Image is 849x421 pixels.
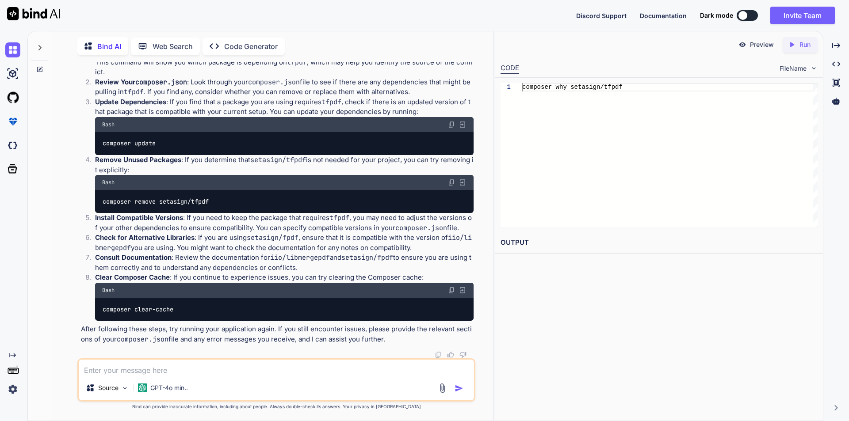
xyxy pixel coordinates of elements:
[117,335,168,344] code: composer.json
[95,57,474,77] p: This command will show you which package is depending on , which may help you identify the source...
[95,213,474,233] p: : If you need to keep the package that requires , you may need to adjust the versions of your oth...
[495,232,823,253] h2: OUTPUT
[121,384,129,392] img: Pick Models
[447,351,454,358] img: like
[102,305,174,314] code: composer clear-cache
[329,213,349,222] code: tfpdf
[5,42,20,57] img: chat
[448,287,455,294] img: copy
[5,382,20,397] img: settings
[799,40,811,49] p: Run
[5,114,20,129] img: premium
[247,233,298,242] code: setasign/fpdf
[640,12,687,19] span: Documentation
[95,253,474,273] p: : Review the documentation for and to ensure you are using them correctly and to understand any d...
[153,41,193,52] p: Web Search
[459,178,467,186] img: Open in Browser
[770,7,835,24] button: Invite Team
[138,383,147,392] img: GPT-4o mini
[95,156,181,164] strong: Remove Unused Packages
[321,98,341,106] code: tfpdf
[248,78,300,87] code: composer.json
[270,253,330,262] code: iio/libmergepdf
[501,83,511,91] div: 1
[640,11,687,20] button: Documentation
[95,97,474,117] p: : If you find that a package you are using requires , check if there is an updated version of tha...
[750,40,774,49] p: Preview
[77,403,475,410] p: Bind can provide inaccurate information, including about people. Always double-check its answers....
[95,78,187,86] strong: Review Your
[455,384,463,393] img: icon
[95,253,172,262] strong: Consult Documentation
[437,383,447,393] img: attachment
[95,273,474,283] p: : If you continue to experience issues, you can try clearing the Composer cache:
[576,12,627,19] span: Discord Support
[95,98,166,106] strong: Update Dependencies
[7,7,60,20] img: Bind AI
[102,287,115,294] span: Bash
[102,139,157,148] code: composer update
[448,179,455,186] img: copy
[95,273,170,281] strong: Clear Composer Cache
[95,233,195,242] strong: Check for Alternative Libraries
[102,121,115,128] span: Bash
[102,197,210,206] code: composer remove setasign/tfpdf
[95,77,474,97] p: : Look through your file to see if there are any dependencies that might be pulling in . If you f...
[448,121,455,128] img: copy
[395,224,447,232] code: composer.json
[341,253,393,262] code: setasign/fpdf
[5,90,20,105] img: githubLight
[5,138,20,153] img: darkCloudIdeIcon
[81,324,474,344] p: After following these steps, try running your application again. If you still encounter issues, p...
[98,383,119,392] p: Source
[780,64,807,73] span: FileName
[459,351,467,358] img: dislike
[810,64,818,72] img: chevron down
[97,41,121,52] p: Bind AI
[435,351,442,358] img: copy
[522,83,623,91] span: composer why setasign/tfpdf
[738,41,746,49] img: preview
[5,66,20,81] img: ai-studio
[250,156,306,164] code: setasign/tfpdf
[459,286,467,294] img: Open in Browser
[95,233,472,252] code: iio/libmergepdf
[700,11,733,20] span: Dark mode
[95,155,474,175] p: : If you determine that is not needed for your project, you can try removing it explicitly:
[95,213,183,222] strong: Install Compatible Versions
[501,63,519,74] div: CODE
[95,233,474,253] p: : If you are using , ensure that it is compatible with the version of you are using. You might wa...
[124,87,144,96] code: tfpdf
[287,58,307,67] code: tfpdf
[576,11,627,20] button: Discord Support
[135,78,187,87] code: composer.json
[224,41,278,52] p: Code Generator
[102,179,115,186] span: Bash
[459,121,467,129] img: Open in Browser
[150,383,188,392] p: GPT-4o min..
